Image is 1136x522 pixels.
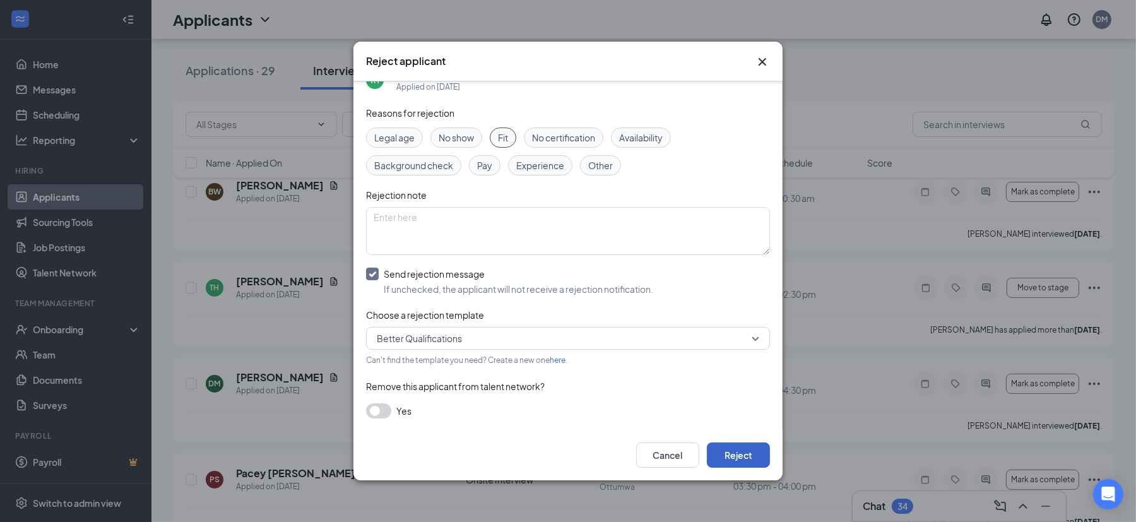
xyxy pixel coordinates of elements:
[755,54,770,69] svg: Cross
[366,54,446,68] h3: Reject applicant
[755,54,770,69] button: Close
[366,381,545,392] span: Remove this applicant from talent network?
[532,131,595,145] span: No certification
[377,329,462,348] span: Better Qualifications
[619,131,663,145] span: Availability
[366,107,454,119] span: Reasons for rejection
[498,131,508,145] span: Fit
[366,309,484,321] span: Choose a rejection template
[477,158,492,172] span: Pay
[396,81,499,93] div: Applied on [DATE]
[588,158,613,172] span: Other
[516,158,564,172] span: Experience
[366,355,567,365] span: Can't find the template you need? Create a new one .
[1093,479,1123,509] div: Open Intercom Messenger
[374,158,453,172] span: Background check
[439,131,474,145] span: No show
[707,442,770,468] button: Reject
[550,355,565,365] a: here
[636,442,699,468] button: Cancel
[396,403,411,418] span: Yes
[374,131,415,145] span: Legal age
[366,189,427,201] span: Rejection note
